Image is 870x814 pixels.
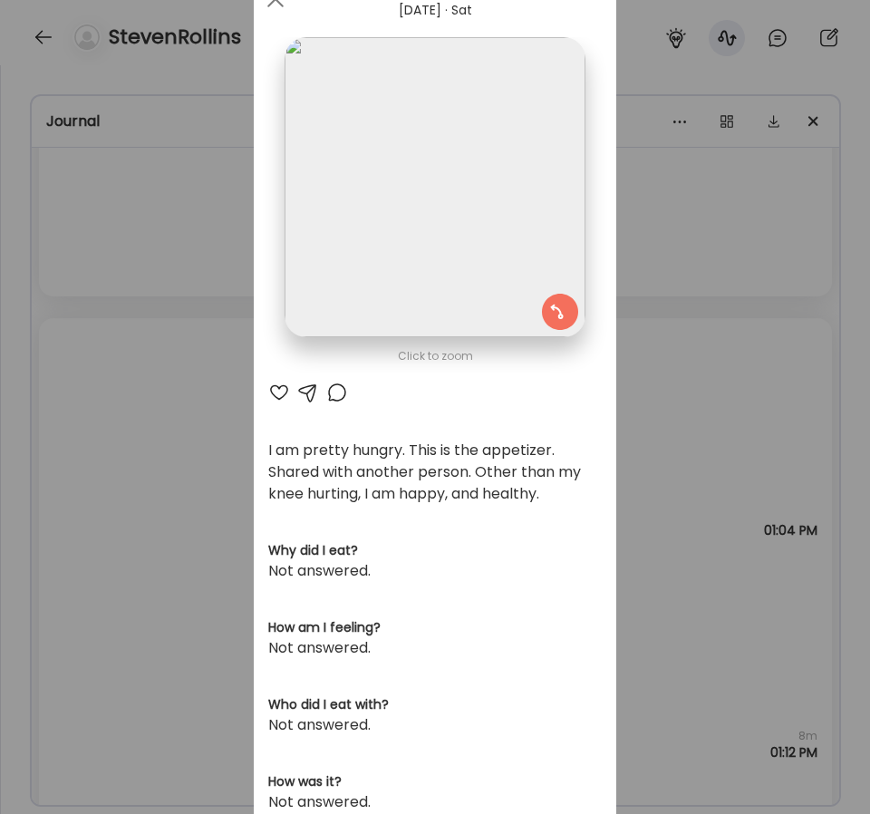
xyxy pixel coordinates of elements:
div: [DATE] · Sat [254,3,616,17]
div: Not answered. [268,714,602,736]
div: I am pretty hungry. This is the appetizer. Shared with another person. Other than my knee hurting... [268,440,602,505]
div: Click to zoom [268,345,602,367]
h3: How was it? [268,772,602,791]
h3: Why did I eat? [268,541,602,560]
h3: Who did I eat with? [268,695,602,714]
h3: How am I feeling? [268,618,602,637]
img: images%2FJmC2saINUtRpa0eLTJBIZGNZL573%2FHQ0kbq1FsvDfTS7ceDI7%2FVKXpquIDis1Ktl7I5cYG_1080 [285,37,585,337]
div: Not answered. [268,637,602,659]
div: Not answered. [268,791,602,813]
div: Not answered. [268,560,602,582]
